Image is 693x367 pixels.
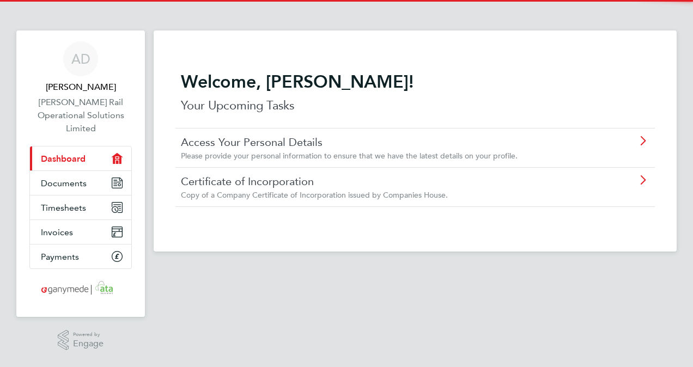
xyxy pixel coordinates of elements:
[16,30,145,317] nav: Main navigation
[41,154,86,164] span: Dashboard
[30,146,131,170] a: Dashboard
[181,174,588,188] a: Certificate of Incorporation
[29,96,132,135] a: [PERSON_NAME] Rail Operational Solutions Limited
[41,252,79,262] span: Payments
[181,135,588,149] a: Access Your Personal Details
[29,280,132,297] a: Go to home page
[38,280,124,297] img: ganymedesolutions-logo-retina.png
[41,227,73,237] span: Invoices
[41,178,87,188] span: Documents
[181,71,649,93] h2: Welcome, [PERSON_NAME]!
[29,41,132,94] a: AD[PERSON_NAME]
[30,220,131,244] a: Invoices
[58,330,104,351] a: Powered byEngage
[181,151,518,161] span: Please provide your personal information to ensure that we have the latest details on your profile.
[73,339,104,348] span: Engage
[30,171,131,195] a: Documents
[29,81,132,94] span: Andy Duggan
[71,52,90,66] span: AD
[181,97,649,114] p: Your Upcoming Tasks
[30,195,131,219] a: Timesheets
[41,203,86,213] span: Timesheets
[73,330,104,339] span: Powered by
[30,244,131,268] a: Payments
[181,190,448,200] span: Copy of a Company Certificate of Incorporation issued by Companies House.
